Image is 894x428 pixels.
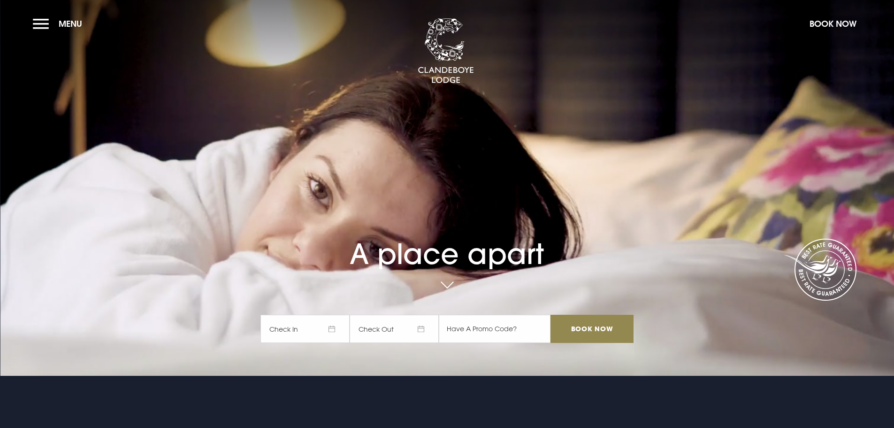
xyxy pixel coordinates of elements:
span: Check Out [350,315,439,343]
h1: A place apart [260,211,633,271]
span: Check In [260,315,350,343]
button: Menu [33,14,87,34]
img: Clandeboye Lodge [418,18,474,84]
input: Have A Promo Code? [439,315,550,343]
button: Book Now [805,14,861,34]
span: Menu [59,18,82,29]
input: Book Now [550,315,633,343]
